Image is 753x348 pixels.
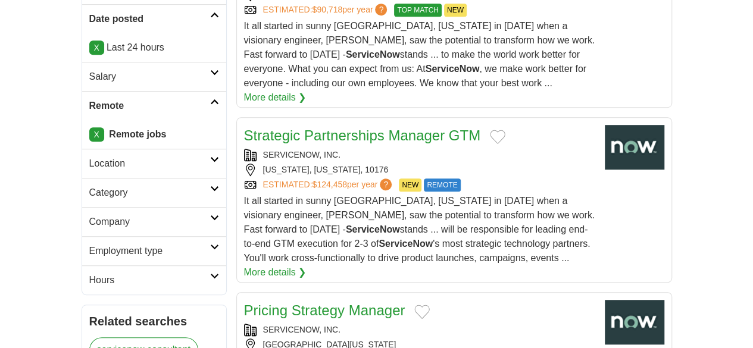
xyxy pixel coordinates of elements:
[82,62,226,91] a: Salary
[89,244,210,258] h2: Employment type
[263,178,395,192] a: ESTIMATED:$124,458per year?
[244,302,405,318] a: Pricing Strategy Manager
[605,125,664,170] img: ServiceNow logo
[244,90,307,105] a: More details ❯
[244,196,595,263] span: It all started in sunny [GEOGRAPHIC_DATA], [US_STATE] in [DATE] when a visionary engineer, [PERSO...
[380,178,392,190] span: ?
[346,224,400,234] strong: ServiceNow
[312,180,346,189] span: $124,458
[424,178,460,192] span: REMOTE
[89,99,210,113] h2: Remote
[89,127,104,142] a: X
[414,305,430,319] button: Add to favorite jobs
[89,40,219,55] p: Last 24 hours
[82,4,226,33] a: Date posted
[89,40,104,55] a: X
[89,273,210,287] h2: Hours
[444,4,467,17] span: NEW
[605,300,664,344] img: ServiceNow logo
[89,70,210,84] h2: Salary
[490,130,505,144] button: Add to favorite jobs
[426,64,480,74] strong: ServiceNow
[109,129,166,139] strong: Remote jobs
[89,215,210,229] h2: Company
[89,156,210,171] h2: Location
[244,127,481,143] a: Strategic Partnerships Manager GTM
[82,178,226,207] a: Category
[82,149,226,178] a: Location
[399,178,421,192] span: NEW
[244,164,595,176] div: [US_STATE], [US_STATE], 10176
[394,4,441,17] span: TOP MATCH
[346,49,400,59] strong: ServiceNow
[89,312,219,330] h2: Related searches
[82,91,226,120] a: Remote
[244,21,595,88] span: It all started in sunny [GEOGRAPHIC_DATA], [US_STATE] in [DATE] when a visionary engineer, [PERSO...
[89,186,210,200] h2: Category
[379,239,433,249] strong: ServiceNow
[89,12,210,26] h2: Date posted
[263,325,340,334] a: SERVICENOW, INC.
[82,265,226,294] a: Hours
[263,150,340,159] a: SERVICENOW, INC.
[312,5,342,14] span: $90,718
[244,265,307,280] a: More details ❯
[375,4,387,15] span: ?
[263,4,390,17] a: ESTIMATED:$90,718per year?
[82,207,226,236] a: Company
[82,236,226,265] a: Employment type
